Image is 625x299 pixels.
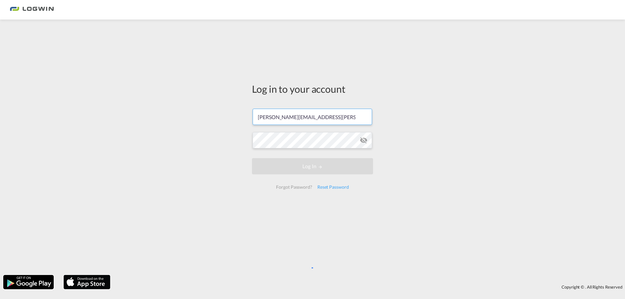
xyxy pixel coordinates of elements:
[252,82,373,96] div: Log in to your account
[3,274,54,290] img: google.png
[10,3,54,17] img: 2761ae10d95411efa20a1f5e0282d2d7.png
[253,109,372,125] input: Enter email/phone number
[63,274,111,290] img: apple.png
[252,158,373,174] button: LOGIN
[114,281,625,292] div: Copyright © . All Rights Reserved
[273,181,314,193] div: Forgot Password?
[360,136,368,144] md-icon: icon-eye-off
[315,181,352,193] div: Reset Password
